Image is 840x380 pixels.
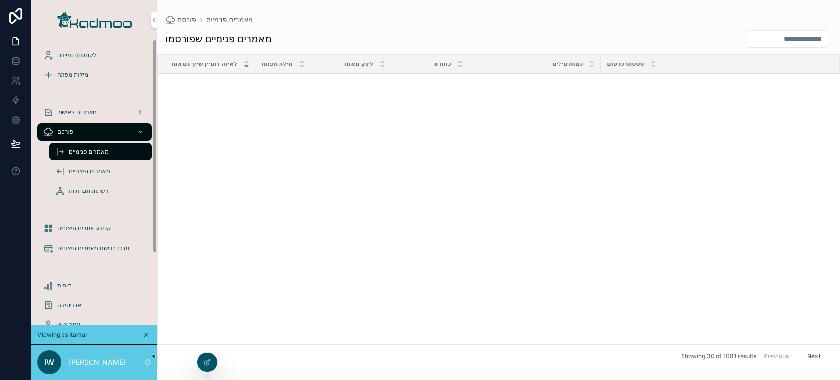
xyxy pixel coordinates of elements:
[37,239,152,257] a: מרכז רכישת מאמרים חיצוניים
[69,148,109,156] span: מאמרים פנימיים
[69,187,109,195] span: רשתות חברתיות
[343,60,373,68] span: לינק מאמר
[206,15,253,25] a: מאמרים פנימיים
[37,331,88,339] span: Viewing as itamar
[800,348,828,364] button: Next
[69,167,110,175] span: מאמרים חיצוניים
[49,143,152,160] a: מאמרים פנימיים
[37,316,152,334] a: אזור אישי
[57,51,96,59] span: לקוחות\דומיינים
[434,60,451,68] span: כותרת
[57,321,80,329] span: אזור אישי
[177,15,196,25] span: פורסם
[57,224,111,232] span: קטלוג אתרים חיצוניים
[261,60,293,68] span: מילת מפתח
[57,128,73,136] span: פורסם
[44,356,54,368] span: iw
[37,66,152,84] a: מילות מפתח
[681,352,756,360] span: Showing 30 of 1081 results
[552,60,583,68] span: כמות מילים
[57,71,88,79] span: מילות מפתח
[69,357,125,367] p: [PERSON_NAME]
[165,32,272,46] h1: מאמרים פנימיים שפורסמו
[49,162,152,180] a: מאמרים חיצוניים
[165,15,196,25] a: פורסם
[37,103,152,121] a: מאמרים לאישור
[57,301,81,309] span: אנליטיקה
[37,46,152,64] a: לקוחות\דומיינים
[57,108,97,116] span: מאמרים לאישור
[37,296,152,314] a: אנליטיקה
[37,123,152,141] a: פורסם
[37,277,152,294] a: דוחות
[170,60,237,68] span: לאיזה דומיין שייך המאמר
[57,282,71,289] span: דוחות
[57,244,129,252] span: מרכז רכישת מאמרים חיצוניים
[31,39,157,325] div: scrollable content
[37,220,152,237] a: קטלוג אתרים חיצוניים
[57,12,132,28] img: App logo
[49,182,152,200] a: רשתות חברתיות
[607,60,644,68] span: סטטוס פרסום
